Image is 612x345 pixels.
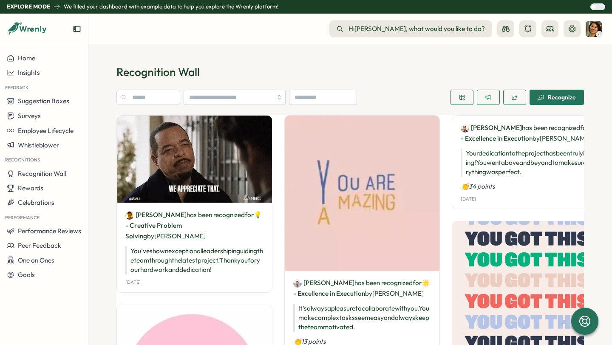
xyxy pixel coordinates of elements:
span: One on Ones [18,256,54,264]
p: You’ve shown exceptional leadership in guiding the team through the latest project. Thank you for... [125,246,263,274]
span: Rewards [18,184,43,192]
span: 💡 - Creative Problem Solving [125,211,262,240]
span: Home [18,54,35,62]
span: for [413,279,422,287]
span: Celebrations [18,198,54,206]
a: Ethan Lewis[PERSON_NAME] [293,278,354,288]
p: 👏34 points [461,182,599,191]
span: for [245,211,254,219]
p: has been recognized by [PERSON_NAME] [461,122,599,144]
p: has been recognized by [PERSON_NAME] [125,209,263,241]
img: Emily Davis [125,211,134,220]
img: Recognition Image [117,116,272,203]
span: Employee Lifecycle [18,127,74,135]
button: Hi[PERSON_NAME], what would you like to do? [329,20,492,37]
span: 🌟 - Excellence in Execution [293,279,430,297]
button: Recognize [530,90,584,105]
span: Recognition Wall [18,170,66,178]
span: Suggestion Boxes [18,97,69,105]
p: We filled your dashboard with example data to help you explore the Wrenly platform! [64,3,278,11]
span: for [580,124,589,132]
button: Expand sidebar [73,25,81,33]
p: Your dedication to the project has been truly inspiring! You went above and beyond to make sure e... [461,149,599,177]
img: James Johnson [461,124,469,133]
a: Emily Davis[PERSON_NAME] [125,210,187,220]
span: Insights [18,68,40,76]
span: Performance Reviews [18,227,81,235]
p: Recognition Wall [116,65,584,79]
p: It's always a pleasure to collaborate with you. You make complex tasks seem easy and always keep ... [293,304,431,332]
span: Surveys [18,112,41,120]
p: Explore Mode [7,3,50,11]
div: Recognize [538,94,576,101]
img: Ethan Lewis [293,279,302,288]
p: has been recognized by [PERSON_NAME] [293,277,431,299]
span: Hi [PERSON_NAME] , what would you like to do? [348,24,485,34]
a: James Johnson[PERSON_NAME] [461,123,522,133]
img: Sarah Johnson [586,21,602,37]
img: Recognition Image [285,116,440,271]
p: [DATE] [125,280,141,285]
span: Peer Feedback [18,241,61,249]
span: Whistleblower [18,141,59,149]
p: [DATE] [461,196,476,202]
span: Goals [18,271,35,279]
